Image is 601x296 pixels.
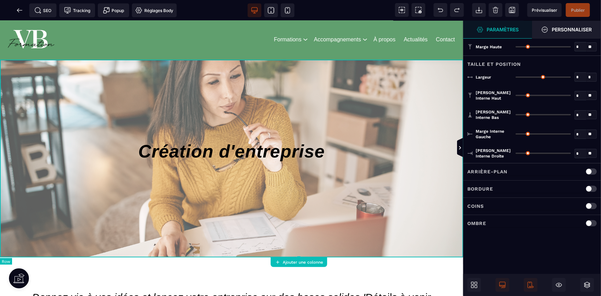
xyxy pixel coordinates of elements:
[281,3,294,17] span: Voir mobile
[135,7,173,14] span: Réglages Body
[467,185,493,193] p: Bordure
[98,3,129,17] span: Créer une alerte modale
[271,257,327,267] button: Ajouter une colonne
[476,129,512,140] span: Marge interne gauche
[476,148,512,159] span: [PERSON_NAME] interne droite
[395,3,409,17] span: Voir les composants
[314,14,361,23] a: Accompagnements
[138,121,325,141] span: Création d'entreprise
[463,21,532,39] span: Ouvrir le gestionnaire de styles
[248,3,261,17] span: Voir bureau
[552,27,592,32] strong: Personnaliser
[505,3,519,17] span: Enregistrer
[412,3,425,17] span: Capture d'écran
[532,8,557,13] span: Prévisualiser
[580,278,594,292] span: Ouvrir les calques
[467,219,486,227] p: Ombre
[571,8,585,13] span: Publier
[29,3,56,17] span: Métadata SEO
[434,3,447,17] span: Défaire
[472,3,486,17] span: Importer
[476,109,512,120] span: [PERSON_NAME] interne bas
[476,90,512,101] span: [PERSON_NAME] interne haut
[463,55,601,68] div: Taille et position
[566,3,590,17] span: Enregistrer le contenu
[59,3,95,17] span: Code de suivi
[489,3,502,17] span: Nettoyage
[373,14,395,23] a: À propos
[524,278,538,292] span: Afficher le mobile
[476,74,491,80] span: Largeur
[463,138,470,159] span: Afficher les vues
[13,3,27,17] span: Retour
[32,271,366,282] span: Donnez vie à vos idées et lancez votre entreprise sur des bases solides !
[476,44,502,50] span: Marge haute
[34,7,52,14] span: SEO
[132,3,177,17] span: Favicon
[467,202,484,210] p: Coins
[552,278,566,292] span: Masquer le bloc
[103,7,124,14] span: Popup
[274,14,301,23] a: Formations
[496,278,509,292] span: Afficher le desktop
[264,3,278,17] span: Voir tablette
[467,278,481,292] span: Ouvrir les blocs
[450,3,464,17] span: Rétablir
[6,2,56,36] img: 86a4aa658127570b91344bfc39bbf4eb_Blanc_sur_fond_vert.png
[283,260,323,265] strong: Ajouter une colonne
[487,27,519,32] strong: Paramètres
[10,269,453,284] p: Détails à venir
[404,14,427,23] a: Actualités
[436,14,455,23] a: Contact
[467,167,507,176] p: Arrière-plan
[64,7,90,14] span: Tracking
[532,21,601,39] span: Ouvrir le gestionnaire de styles
[527,3,562,17] span: Aperçu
